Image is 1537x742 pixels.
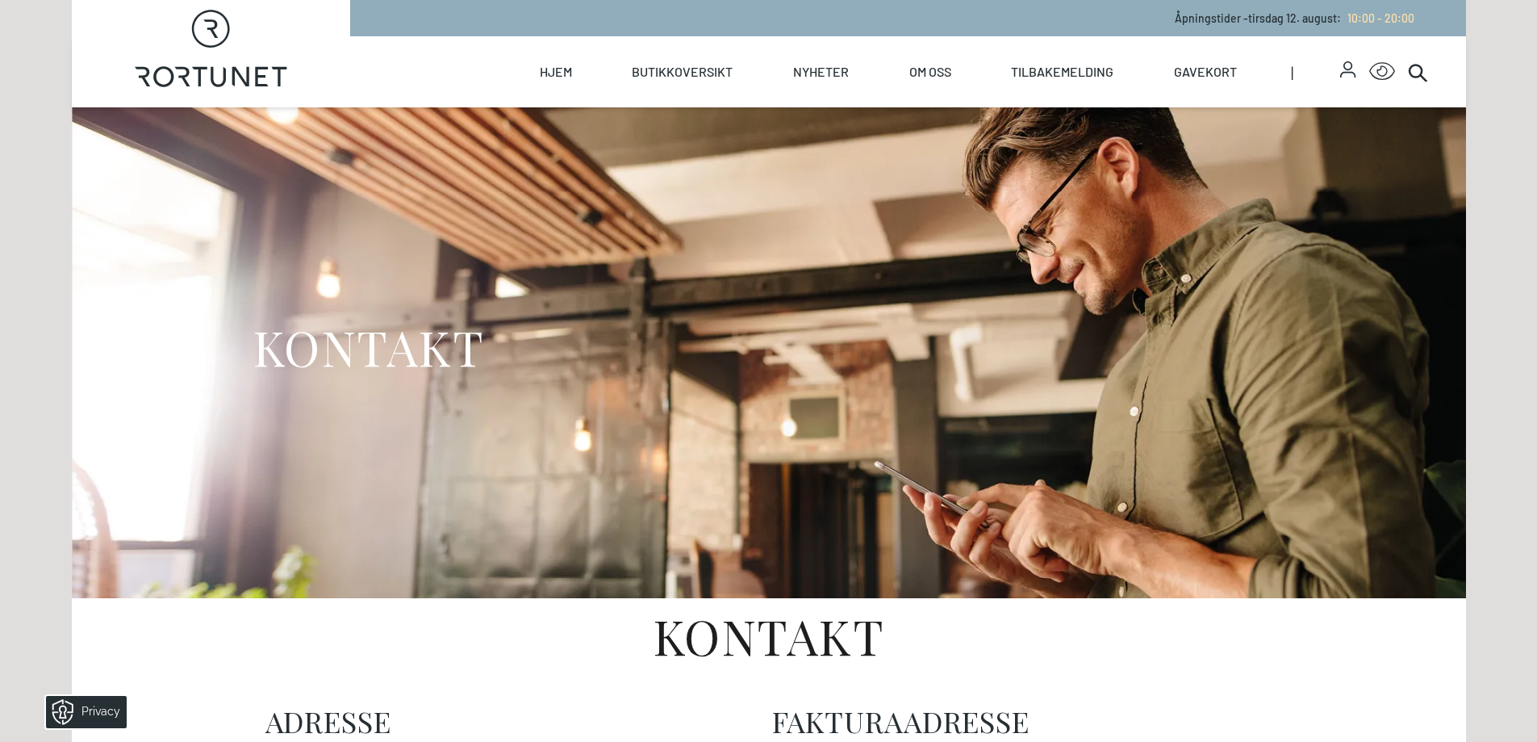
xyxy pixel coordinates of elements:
[793,36,849,107] a: Nyheter
[632,36,733,107] a: Butikkoversikt
[72,598,1466,660] h1: Kontakt
[1011,36,1113,107] a: Tilbakemelding
[1175,10,1414,27] p: Åpningstider - tirsdag 12. august :
[540,36,572,107] a: Hjem
[909,36,951,107] a: Om oss
[1291,36,1341,107] span: |
[253,317,485,377] h1: KONTAKT
[772,705,1272,737] h2: Fakturaadresse
[1341,11,1414,25] a: 10:00 - 20:00
[1174,36,1237,107] a: Gavekort
[16,690,148,734] iframe: Manage Preferences
[1347,11,1414,25] span: 10:00 - 20:00
[1369,59,1395,85] button: Open Accessibility Menu
[265,705,766,737] h2: Adresse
